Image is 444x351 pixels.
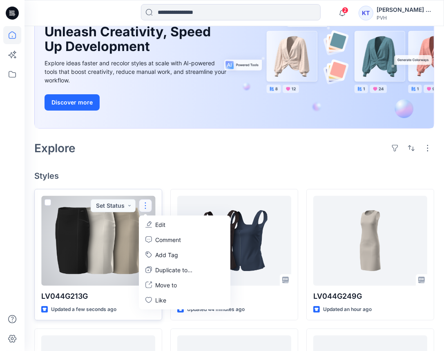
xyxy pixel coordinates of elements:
[41,196,155,286] a: LV044G213G
[177,291,291,302] p: LV044G235G
[141,247,229,262] button: Add Tag
[323,305,372,314] p: Updated an hour ago
[41,291,155,302] p: LV044G213G
[45,59,228,84] div: Explore ideas faster and recolor styles at scale with AI-powered tools that boost creativity, red...
[45,24,216,54] h1: Unleash Creativity, Speed Up Development
[377,5,434,15] div: [PERSON_NAME] Top [PERSON_NAME] Top
[34,142,76,155] h2: Explore
[155,281,177,289] p: Move to
[155,220,165,229] p: Edit
[313,291,427,302] p: LV044G249G
[187,305,245,314] p: Updated 44 minutes ago
[313,196,427,286] a: LV044G249G
[155,296,166,304] p: Like
[342,7,348,13] span: 2
[45,94,100,111] button: Discover more
[155,235,181,244] p: Comment
[359,6,373,20] div: KT
[45,94,228,111] a: Discover more
[34,171,434,181] h4: Styles
[155,266,192,274] p: Duplicate to...
[141,217,229,232] a: Edit
[177,196,291,286] a: LV044G235G
[51,305,116,314] p: Updated a few seconds ago
[377,15,434,21] div: PVH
